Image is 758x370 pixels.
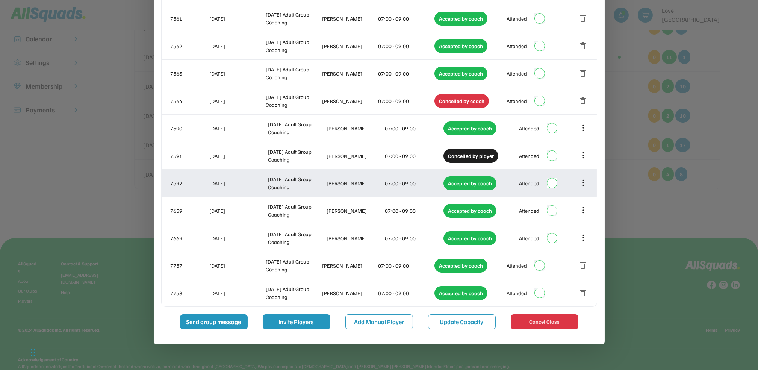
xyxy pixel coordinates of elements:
[210,42,265,50] div: [DATE]
[378,97,433,105] div: 07:00 - 09:00
[327,124,384,132] div: [PERSON_NAME]
[579,41,588,50] button: delete
[210,262,265,270] div: [DATE]
[171,207,208,215] div: 7659
[210,124,267,132] div: [DATE]
[322,262,377,270] div: [PERSON_NAME]
[507,262,527,270] div: Attended
[428,314,496,329] button: Update Capacity
[266,65,321,81] div: [DATE] Adult Group Coaching
[268,120,325,136] div: [DATE] Adult Group Coaching
[263,314,330,329] button: Invite Players
[322,70,377,77] div: [PERSON_NAME]
[378,42,433,50] div: 07:00 - 09:00
[434,259,487,273] div: Accepted by coach
[443,176,496,190] div: Accepted by coach
[434,67,487,80] div: Accepted by coach
[345,314,413,329] button: Add Manual Player
[519,152,539,160] div: Attended
[443,231,496,245] div: Accepted by coach
[579,261,588,270] button: delete
[327,207,384,215] div: [PERSON_NAME]
[171,152,208,160] div: 7591
[378,70,433,77] div: 07:00 - 09:00
[210,152,267,160] div: [DATE]
[322,42,377,50] div: [PERSON_NAME]
[434,12,487,26] div: Accepted by coach
[210,234,267,242] div: [DATE]
[171,97,208,105] div: 7564
[266,11,321,26] div: [DATE] Adult Group Coaching
[171,15,208,23] div: 7561
[579,14,588,23] button: delete
[378,262,433,270] div: 07:00 - 09:00
[519,124,539,132] div: Attended
[434,39,487,53] div: Accepted by coach
[210,207,267,215] div: [DATE]
[171,179,208,187] div: 7592
[266,258,321,273] div: [DATE] Adult Group Coaching
[322,97,377,105] div: [PERSON_NAME]
[385,234,442,242] div: 07:00 - 09:00
[210,97,265,105] div: [DATE]
[210,179,267,187] div: [DATE]
[519,234,539,242] div: Attended
[266,285,321,301] div: [DATE] Adult Group Coaching
[268,148,325,164] div: [DATE] Adult Group Coaching
[507,70,527,77] div: Attended
[507,42,527,50] div: Attended
[171,234,208,242] div: 7669
[579,288,588,297] button: delete
[443,204,496,218] div: Accepted by coach
[268,230,325,246] div: [DATE] Adult Group Coaching
[327,152,384,160] div: [PERSON_NAME]
[171,42,208,50] div: 7562
[210,70,265,77] div: [DATE]
[385,124,442,132] div: 07:00 - 09:00
[268,203,325,218] div: [DATE] Adult Group Coaching
[507,15,527,23] div: Attended
[327,179,384,187] div: [PERSON_NAME]
[322,289,377,297] div: [PERSON_NAME]
[385,179,442,187] div: 07:00 - 09:00
[519,179,539,187] div: Attended
[579,69,588,78] button: delete
[210,15,265,23] div: [DATE]
[507,289,527,297] div: Attended
[378,289,433,297] div: 07:00 - 09:00
[171,124,208,132] div: 7590
[171,70,208,77] div: 7563
[443,149,498,163] div: Cancelled by player
[266,93,321,109] div: [DATE] Adult Group Coaching
[579,96,588,105] button: delete
[266,38,321,54] div: [DATE] Adult Group Coaching
[507,97,527,105] div: Attended
[511,314,578,329] button: Cancel Class
[443,121,496,135] div: Accepted by coach
[434,94,489,108] div: Cancelled by coach
[171,262,208,270] div: 7757
[378,15,433,23] div: 07:00 - 09:00
[268,175,325,191] div: [DATE] Adult Group Coaching
[322,15,377,23] div: [PERSON_NAME]
[385,207,442,215] div: 07:00 - 09:00
[434,286,487,300] div: Accepted by coach
[519,207,539,215] div: Attended
[171,289,208,297] div: 7758
[180,314,248,329] button: Send group message
[327,234,384,242] div: [PERSON_NAME]
[385,152,442,160] div: 07:00 - 09:00
[210,289,265,297] div: [DATE]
